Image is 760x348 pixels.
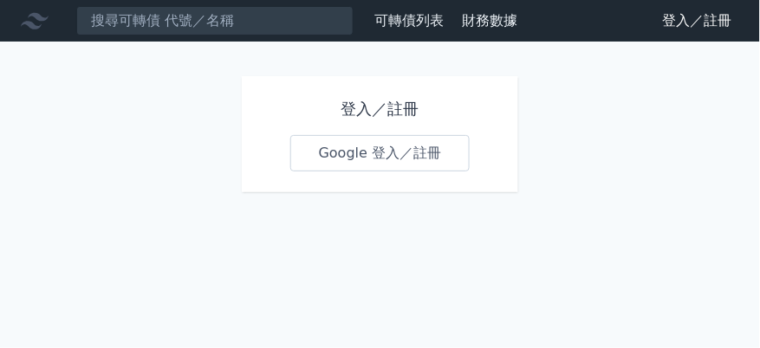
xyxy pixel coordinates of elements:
a: Google 登入／註冊 [290,135,471,171]
input: 搜尋可轉債 代號／名稱 [76,6,354,35]
a: 可轉債列表 [374,12,444,29]
a: 財務數據 [462,12,517,29]
a: 登入／註冊 [649,7,746,35]
h1: 登入／註冊 [290,97,471,121]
